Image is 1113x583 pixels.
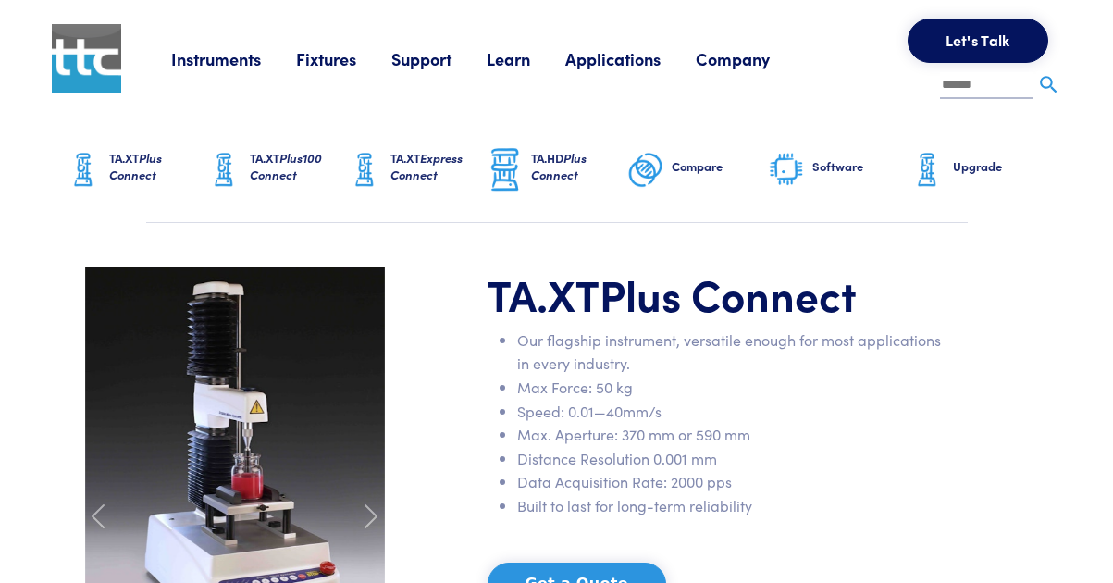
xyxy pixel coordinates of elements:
button: Let's Talk [908,19,1048,63]
li: Max. Aperture: 370 mm or 590 mm [517,423,948,447]
h6: TA.HD [531,150,627,183]
li: Built to last for long-term reliability [517,494,948,518]
img: ttc_logo_1x1_v1.0.png [52,24,121,93]
h6: TA.XT [250,150,346,183]
a: Fixtures [296,47,391,70]
img: compare-graphic.png [627,147,664,193]
a: Applications [565,47,696,70]
span: Plus Connect [600,264,857,323]
a: Instruments [171,47,296,70]
img: software-graphic.png [768,151,805,190]
h6: TA.XT [390,150,487,183]
a: TA.XTExpress Connect [346,118,487,222]
a: Learn [487,47,565,70]
img: ta-xt-graphic.png [65,147,102,193]
a: TA.HDPlus Connect [487,118,627,222]
h1: TA.XT [488,267,948,321]
h6: TA.XT [109,150,205,183]
img: ta-xt-graphic.png [346,147,383,193]
img: ta-xt-graphic.png [205,147,242,193]
span: Plus100 Connect [250,149,322,183]
a: Software [768,118,909,222]
a: Compare [627,118,768,222]
a: Company [696,47,805,70]
li: Max Force: 50 kg [517,376,948,400]
span: Express Connect [390,149,463,183]
h6: Software [812,158,909,175]
img: ta-hd-graphic.png [487,146,524,194]
a: Upgrade [909,118,1049,222]
li: Distance Resolution 0.001 mm [517,447,948,471]
a: TA.XTPlus Connect [65,118,205,222]
a: Support [391,47,487,70]
span: Plus Connect [531,149,587,183]
li: Speed: 0.01—40mm/s [517,400,948,424]
a: TA.XTPlus100 Connect [205,118,346,222]
span: Plus Connect [109,149,162,183]
h6: Compare [672,158,768,175]
h6: Upgrade [953,158,1049,175]
li: Data Acquisition Rate: 2000 pps [517,470,948,494]
img: ta-xt-graphic.png [909,147,946,193]
li: Our flagship instrument, versatile enough for most applications in every industry. [517,329,948,376]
